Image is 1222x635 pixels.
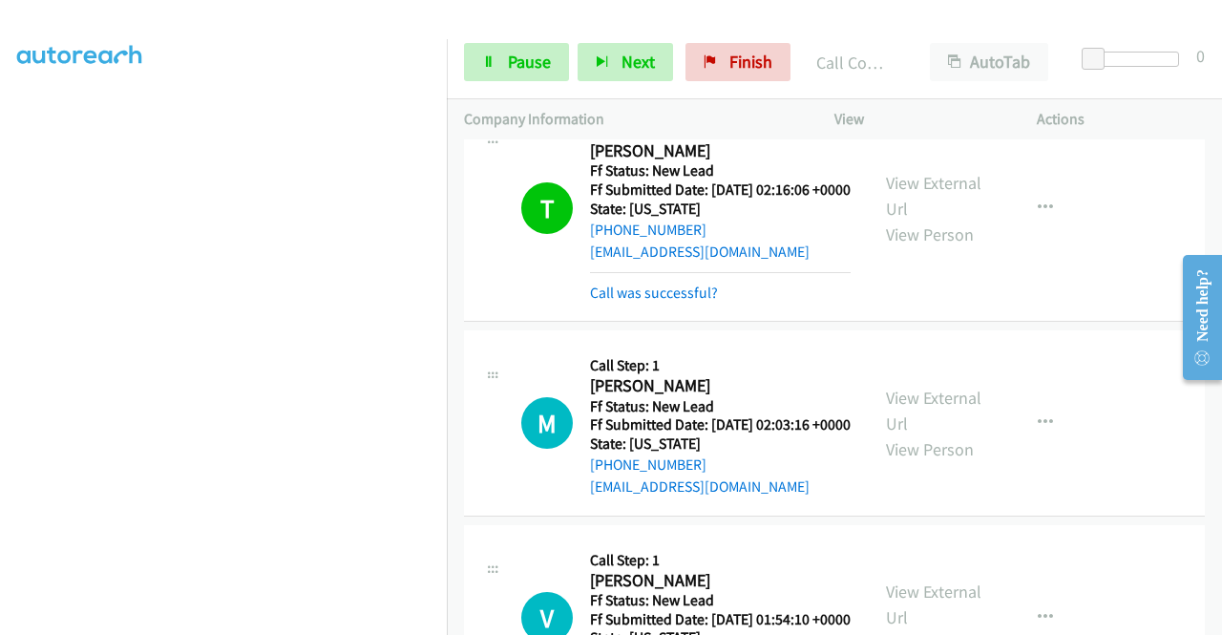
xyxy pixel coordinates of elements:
[590,434,851,454] h5: State: [US_STATE]
[590,415,851,434] h5: Ff Submitted Date: [DATE] 02:03:16 +0000
[590,455,706,474] a: [PHONE_NUMBER]
[464,43,569,81] a: Pause
[521,397,573,449] div: The call is yet to be attempted
[590,200,851,219] h5: State: [US_STATE]
[590,570,851,592] h2: [PERSON_NAME]
[886,223,974,245] a: View Person
[930,43,1048,81] button: AutoTab
[590,591,851,610] h5: Ff Status: New Lead
[1196,43,1205,69] div: 0
[590,140,851,162] h2: [PERSON_NAME]
[886,581,981,628] a: View External Url
[464,108,800,131] p: Company Information
[816,50,895,75] p: Call Completed
[622,51,655,73] span: Next
[834,108,1002,131] p: View
[1037,108,1205,131] p: Actions
[1091,52,1179,67] div: Delay between calls (in seconds)
[590,375,851,397] h2: [PERSON_NAME]
[521,397,573,449] h1: M
[685,43,790,81] a: Finish
[590,551,851,570] h5: Call Step: 1
[590,221,706,239] a: [PHONE_NUMBER]
[578,43,673,81] button: Next
[508,51,551,73] span: Pause
[590,180,851,200] h5: Ff Submitted Date: [DATE] 02:16:06 +0000
[729,51,772,73] span: Finish
[590,284,718,302] a: Call was successful?
[590,477,810,496] a: [EMAIL_ADDRESS][DOMAIN_NAME]
[521,182,573,234] h1: T
[590,243,810,261] a: [EMAIL_ADDRESS][DOMAIN_NAME]
[886,387,981,434] a: View External Url
[886,438,974,460] a: View Person
[590,161,851,180] h5: Ff Status: New Lead
[590,610,851,629] h5: Ff Submitted Date: [DATE] 01:54:10 +0000
[886,172,981,220] a: View External Url
[1168,242,1222,393] iframe: Resource Center
[590,356,851,375] h5: Call Step: 1
[590,397,851,416] h5: Ff Status: New Lead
